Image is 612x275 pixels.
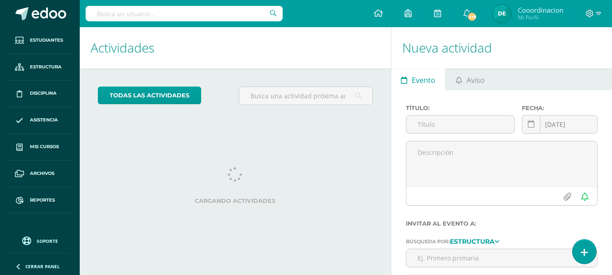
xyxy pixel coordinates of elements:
[7,160,72,187] a: Archivos
[239,87,372,105] input: Busca una actividad próxima aquí...
[406,220,598,227] label: Invitar al evento a:
[7,134,72,160] a: Mis cursos
[412,69,435,91] span: Evento
[98,198,373,204] label: Cargando actividades
[522,116,597,133] input: Fecha de entrega
[25,263,60,270] span: Cerrar panel
[30,116,58,124] span: Asistencia
[518,14,564,21] span: Mi Perfil
[7,187,72,214] a: Reportes
[446,68,494,90] a: Aviso
[30,63,62,71] span: Estructura
[98,87,201,104] a: todas las Actividades
[467,12,477,22] span: 419
[522,105,598,111] label: Fecha:
[7,81,72,107] a: Disciplina
[402,27,601,68] h1: Nueva actividad
[11,234,69,246] a: Soporte
[406,116,514,133] input: Título
[86,6,283,21] input: Busca un usuario...
[30,197,55,204] span: Reportes
[7,27,72,54] a: Estudiantes
[406,249,597,267] input: Ej. Primero primaria
[7,54,72,81] a: Estructura
[450,237,495,246] strong: Estructura
[391,68,445,90] a: Evento
[30,170,54,177] span: Archivos
[30,37,63,44] span: Estudiantes
[406,105,515,111] label: Título:
[467,69,485,91] span: Aviso
[91,27,380,68] h1: Actividades
[493,5,511,23] img: 5b2783ad3a22ae473dcaf132f569719c.png
[30,143,59,150] span: Mis cursos
[37,238,58,244] span: Soporte
[30,90,57,97] span: Disciplina
[7,107,72,134] a: Asistencia
[406,238,450,245] span: Búsqueda por:
[450,238,499,244] a: Estructura
[518,5,564,14] span: Cooordinacion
